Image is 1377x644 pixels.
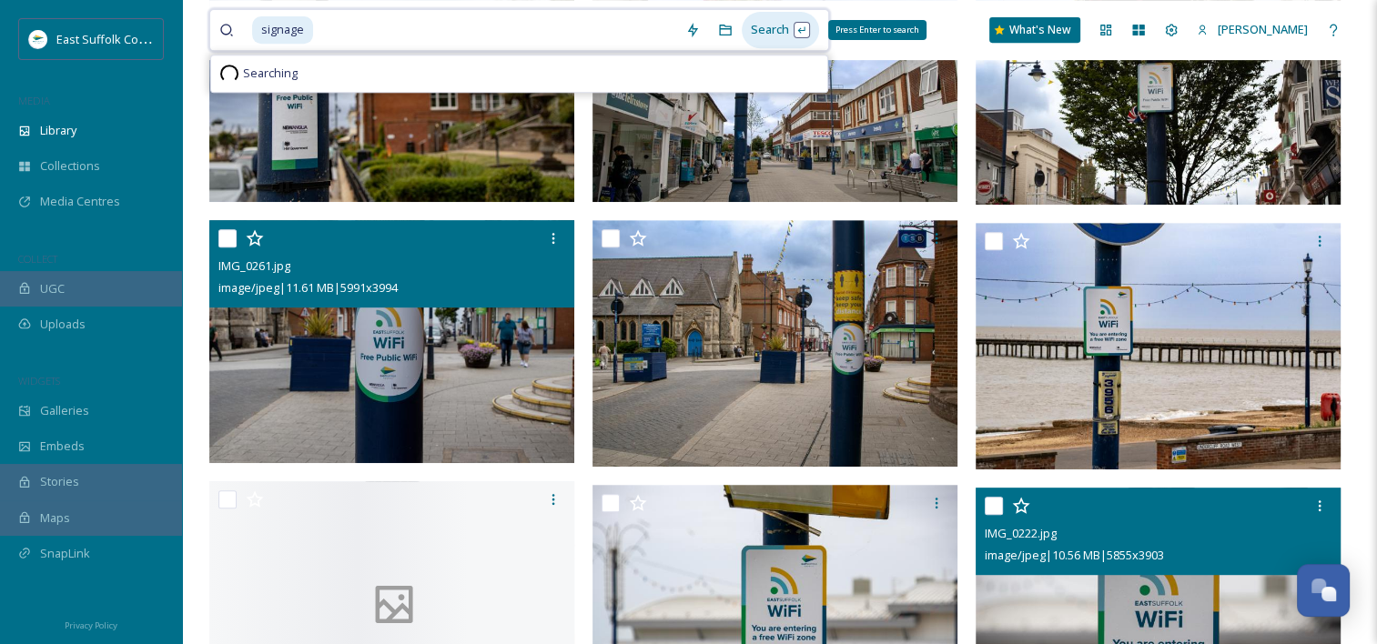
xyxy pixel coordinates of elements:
[209,220,574,464] img: IMG_0261.jpg
[218,279,398,296] span: image/jpeg | 11.61 MB | 5991 x 3994
[989,17,1080,43] a: What's New
[40,438,85,455] span: Embeds
[252,16,313,43] span: signage
[40,473,79,490] span: Stories
[40,509,70,527] span: Maps
[40,402,89,419] span: Galleries
[40,157,100,175] span: Collections
[65,613,117,635] a: Privacy Policy
[828,20,926,40] div: Press Enter to search
[56,30,164,47] span: East Suffolk Council
[40,316,86,333] span: Uploads
[985,547,1164,563] span: image/jpeg | 10.56 MB | 5855 x 3903
[976,223,1345,469] img: IMG_0233.jpg
[40,193,120,210] span: Media Centres
[18,374,60,387] span: WIDGETS
[29,30,47,48] img: ESC%20Logo.png
[985,525,1057,541] span: IMG_0222.jpg
[218,257,290,274] span: IMG_0261.jpg
[243,65,298,82] span: Searching
[40,122,76,139] span: Library
[40,545,90,562] span: SnapLink
[1188,12,1317,47] a: [PERSON_NAME]
[18,94,50,107] span: MEDIA
[742,12,819,47] div: Search
[1297,564,1350,617] button: Open Chat
[40,280,65,297] span: UGC
[592,220,962,467] img: IMG_0255.jpg
[18,252,57,266] span: COLLECT
[65,619,117,631] span: Privacy Policy
[1218,21,1308,37] span: [PERSON_NAME]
